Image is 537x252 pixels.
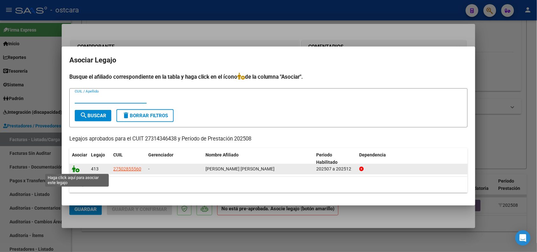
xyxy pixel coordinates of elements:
[113,152,123,157] span: CUIL
[314,148,357,169] datatable-header-cell: Periodo Habilitado
[317,152,338,165] span: Periodo Habilitado
[69,177,468,193] div: 1 registros
[69,148,88,169] datatable-header-cell: Asociar
[206,166,275,171] span: LENCINA DUARTE MAYRA MARICEL
[91,152,105,157] span: Legajo
[122,113,168,119] span: Borrar Filtros
[69,54,468,66] h2: Asociar Legajo
[357,148,468,169] datatable-header-cell: Dependencia
[206,152,239,157] span: Nombre Afiliado
[148,152,173,157] span: Gerenciador
[146,148,203,169] datatable-header-cell: Gerenciador
[69,135,468,143] p: Legajos aprobados para el CUIT 27314346438 y Período de Prestación 202508
[122,112,130,119] mat-icon: delete
[203,148,314,169] datatable-header-cell: Nombre Afiliado
[75,110,111,121] button: Buscar
[116,109,174,122] button: Borrar Filtros
[111,148,146,169] datatable-header-cell: CUIL
[148,166,150,171] span: -
[88,148,111,169] datatable-header-cell: Legajo
[515,230,531,246] div: Open Intercom Messenger
[317,165,354,173] div: 202507 a 202512
[113,166,141,171] span: 27502855560
[72,152,87,157] span: Asociar
[359,152,386,157] span: Dependencia
[80,113,106,119] span: Buscar
[80,112,87,119] mat-icon: search
[69,73,468,81] h4: Busque el afiliado correspondiente en la tabla y haga click en el ícono de la columna "Asociar".
[91,166,99,171] span: 413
